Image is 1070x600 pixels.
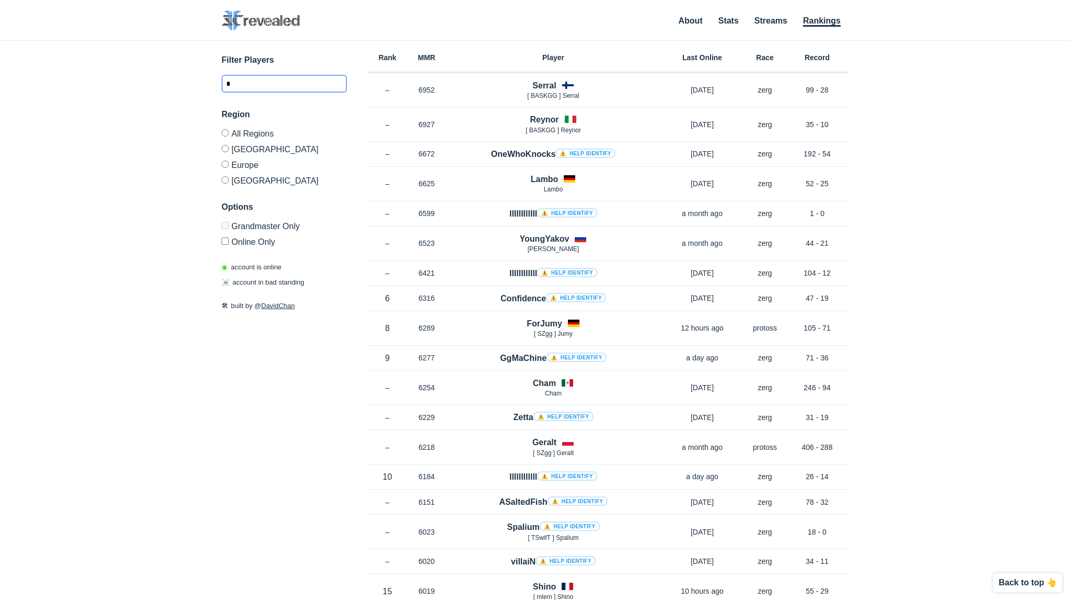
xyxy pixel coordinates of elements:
[509,471,597,483] h4: llllllllllll
[368,292,407,304] p: 6
[786,149,848,159] p: 192 - 54
[368,412,407,423] p: –
[501,292,606,304] h4: Confidence
[368,442,407,452] p: –
[222,278,230,286] span: ☠️
[222,129,347,141] label: All Regions
[368,585,407,597] p: 15
[407,471,446,482] p: 6184
[545,390,562,397] span: Cham
[222,141,347,156] label: [GEOGRAPHIC_DATA]
[660,586,744,596] p: 10 hours ago
[679,16,703,25] a: About
[532,436,556,448] h4: Geralt
[407,238,446,248] p: 6523
[786,323,848,333] p: 105 - 71
[660,119,744,130] p: [DATE]
[368,352,407,364] p: 9
[786,208,848,219] p: 1 - 0
[786,85,848,95] p: 99 - 28
[718,16,739,25] a: Stats
[407,54,446,61] h6: MMR
[222,161,229,168] input: Europe
[222,156,347,172] label: Europe
[786,442,848,452] p: 406 - 288
[660,556,744,567] p: [DATE]
[533,449,574,457] span: [ SZgg ] Geralt
[368,208,407,219] p: –
[528,245,579,253] span: [PERSON_NAME]
[660,268,744,278] p: [DATE]
[222,301,347,311] p: built by @
[660,178,744,189] p: [DATE]
[500,352,607,364] h4: GgMaChine
[407,293,446,303] p: 6316
[540,522,600,531] a: ⚠️ Help identify
[744,586,786,596] p: zerg
[754,16,787,25] a: Streams
[222,222,229,229] input: Grandmaster Only
[222,263,227,271] span: ◉
[507,521,599,533] h4: Spalium
[660,527,744,537] p: [DATE]
[744,471,786,482] p: zerg
[222,262,282,273] p: account is online
[407,412,446,423] p: 6229
[531,173,558,185] h4: Lambo
[660,54,744,61] h6: Last Online
[744,238,786,248] p: zerg
[533,581,556,593] h4: Shino
[786,471,848,482] p: 26 - 14
[660,353,744,363] p: a day ago
[660,442,744,452] p: a month ago
[520,233,569,245] h4: YoungYakov
[407,178,446,189] p: 6625
[509,208,597,220] h4: llIIlIIllIII
[222,10,300,31] img: SC2 Revealed
[222,201,347,213] h3: Options
[786,119,848,130] p: 35 - 10
[222,302,228,310] span: 🛠
[786,497,848,507] p: 78 - 32
[407,527,446,537] p: 6023
[744,527,786,537] p: zerg
[407,85,446,95] p: 6952
[222,54,347,66] h3: Filter Players
[660,149,744,159] p: [DATE]
[744,556,786,567] p: zerg
[744,293,786,303] p: zerg
[368,178,407,189] p: –
[744,353,786,363] p: zerg
[786,527,848,537] p: 18 - 0
[368,527,407,537] p: –
[786,556,848,567] p: 34 - 11
[222,176,229,184] input: [GEOGRAPHIC_DATA]
[786,293,848,303] p: 47 - 19
[744,178,786,189] p: zerg
[744,149,786,159] p: zerg
[368,85,407,95] p: –
[407,497,446,507] p: 6151
[407,208,446,219] p: 6599
[786,238,848,248] p: 44 - 21
[368,119,407,130] p: –
[744,54,786,61] h6: Race
[744,412,786,423] p: zerg
[533,377,556,389] h4: Cham
[368,471,407,483] p: 10
[407,268,446,278] p: 6421
[533,412,594,421] a: ⚠️ Help identify
[407,442,446,452] p: 6218
[222,145,229,152] input: [GEOGRAPHIC_DATA]
[537,471,597,481] a: ⚠️ Help identify
[528,534,578,541] span: [ TSwifТ ] Spalium
[660,208,744,219] p: a month ago
[222,172,347,185] label: [GEOGRAPHIC_DATA]
[261,302,295,310] a: DavidChan
[368,149,407,159] p: –
[786,268,848,278] p: 104 - 12
[786,54,848,61] h6: Record
[544,186,563,193] span: Lambo
[527,92,579,99] span: [ BASKGG ] Serral
[660,382,744,393] p: [DATE]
